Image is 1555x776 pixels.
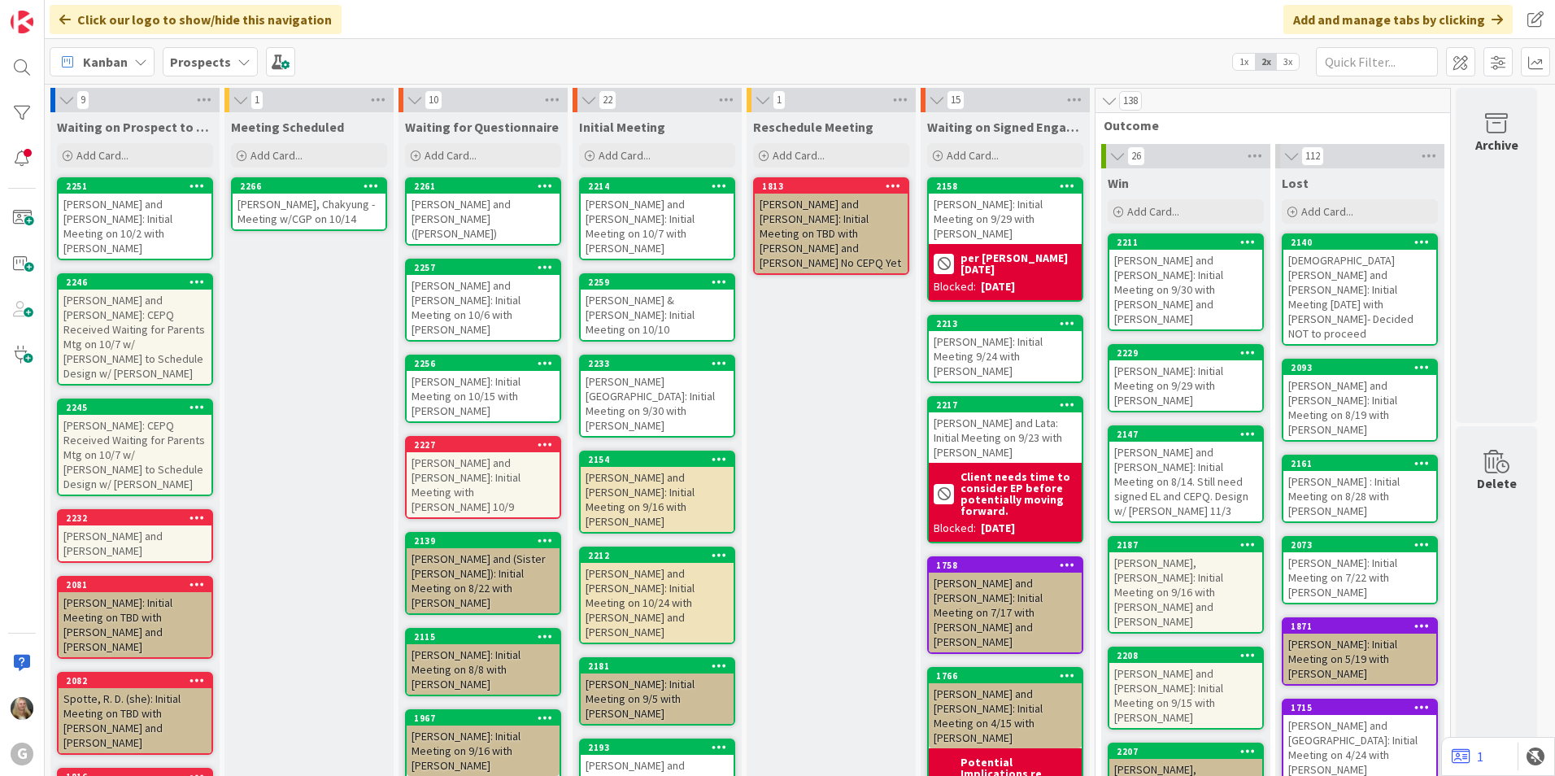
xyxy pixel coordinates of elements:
div: 2229 [1109,346,1262,360]
div: [PERSON_NAME] and [PERSON_NAME]: Initial Meeting on 9/16 with [PERSON_NAME] [581,467,734,532]
div: 2232 [59,511,211,525]
div: 2212 [581,548,734,563]
div: 2207 [1117,746,1262,757]
div: 1766[PERSON_NAME] and [PERSON_NAME]: Initial Meeting on 4/15 with [PERSON_NAME] [929,669,1082,748]
span: Add Card... [425,148,477,163]
div: 2093 [1291,362,1436,373]
div: 2161 [1291,458,1436,469]
div: [PERSON_NAME] and [PERSON_NAME]: Initial Meeting on 8/19 with [PERSON_NAME] [1283,375,1436,440]
div: 1967[PERSON_NAME]: Initial Meeting on 9/16 with [PERSON_NAME] [407,711,560,776]
div: Spotte, R. D. (she): Initial Meeting on TBD with [PERSON_NAME] and [PERSON_NAME] [59,688,211,753]
div: 2093[PERSON_NAME] and [PERSON_NAME]: Initial Meeting on 8/19 with [PERSON_NAME] [1283,360,1436,440]
div: [PERSON_NAME][GEOGRAPHIC_DATA]: Initial Meeting on 9/30 with [PERSON_NAME] [581,371,734,436]
div: 2082 [59,674,211,688]
div: [DATE] [981,278,1015,295]
div: Blocked: [934,278,976,295]
div: 2245 [59,400,211,415]
div: 2246 [66,277,211,288]
div: [PERSON_NAME]: Initial Meeting 9/24 with [PERSON_NAME] [929,331,1082,381]
div: [PERSON_NAME] and [PERSON_NAME]: Initial Meeting on 8/14. Still need signed EL and CEPQ. Design w... [1109,442,1262,521]
div: 2081[PERSON_NAME]: Initial Meeting on TBD with [PERSON_NAME] and [PERSON_NAME] [59,578,211,657]
span: 138 [1119,91,1142,111]
div: 2266[PERSON_NAME], Chakyung - Meeting w/CGP on 10/14 [233,179,385,229]
div: 1758[PERSON_NAME] and [PERSON_NAME]: Initial Meeting on 7/17 with [PERSON_NAME] and [PERSON_NAME] [929,558,1082,652]
span: Add Card... [773,148,825,163]
span: 9 [76,90,89,110]
span: 1 [250,90,264,110]
div: [PERSON_NAME] and Lata: Initial Meeting on 9/23 with [PERSON_NAME] [929,412,1082,463]
div: 2211 [1117,237,1262,248]
div: [PERSON_NAME]: Initial Meeting on TBD with [PERSON_NAME] and [PERSON_NAME] [59,592,211,657]
div: [PERSON_NAME] and [PERSON_NAME]: Initial Meeting on 4/15 with [PERSON_NAME] [929,683,1082,748]
div: 2217 [929,398,1082,412]
div: 2232[PERSON_NAME] and [PERSON_NAME] [59,511,211,561]
div: 2154 [581,452,734,467]
div: 2115 [414,631,560,643]
div: Click our logo to show/hide this navigation [50,5,342,34]
div: 2232 [66,512,211,524]
div: 2251[PERSON_NAME] and [PERSON_NAME]: Initial Meeting on 10/2 with [PERSON_NAME] [59,179,211,259]
div: 2229 [1117,347,1262,359]
span: Add Card... [599,148,651,163]
div: [PERSON_NAME]: Initial Meeting on 8/8 with [PERSON_NAME] [407,644,560,695]
div: 1871[PERSON_NAME]: Initial Meeting on 5/19 with [PERSON_NAME] [1283,619,1436,684]
div: [PERSON_NAME], [PERSON_NAME]: Initial Meeting on 9/16 with [PERSON_NAME] and [PERSON_NAME] [1109,552,1262,632]
div: 2187 [1117,539,1262,551]
div: 2257 [407,260,560,275]
div: 2158 [929,179,1082,194]
div: [PERSON_NAME] and [PERSON_NAME]: Initial Meeting on TBD with [PERSON_NAME] and [PERSON_NAME] No C... [755,194,908,273]
div: 2187 [1109,538,1262,552]
div: 1967 [414,713,560,724]
div: 2259 [588,277,734,288]
div: [PERSON_NAME] & [PERSON_NAME]: Initial Meeting on 10/10 [581,290,734,340]
div: [DATE] [981,520,1015,537]
span: Win [1108,175,1129,191]
div: 2147 [1109,427,1262,442]
div: 2227 [407,438,560,452]
div: [PERSON_NAME] and [PERSON_NAME]: Initial Meeting on 9/30 with [PERSON_NAME] and [PERSON_NAME] [1109,250,1262,329]
div: 2081 [59,578,211,592]
div: [PERSON_NAME]: Initial Meeting on 7/22 with [PERSON_NAME] [1283,552,1436,603]
div: 2233[PERSON_NAME][GEOGRAPHIC_DATA]: Initial Meeting on 9/30 with [PERSON_NAME] [581,356,734,436]
span: Add Card... [1127,204,1179,219]
div: 2081 [66,579,211,591]
input: Quick Filter... [1316,47,1438,76]
div: 2115 [407,630,560,644]
span: 1x [1233,54,1255,70]
div: 2073[PERSON_NAME]: Initial Meeting on 7/22 with [PERSON_NAME] [1283,538,1436,603]
div: Blocked: [934,520,976,537]
div: 2214 [588,181,734,192]
div: 1871 [1283,619,1436,634]
div: 2140[DEMOGRAPHIC_DATA][PERSON_NAME] and [PERSON_NAME]: Initial Meeting [DATE] with [PERSON_NAME]-... [1283,235,1436,344]
div: 2211[PERSON_NAME] and [PERSON_NAME]: Initial Meeting on 9/30 with [PERSON_NAME] and [PERSON_NAME] [1109,235,1262,329]
div: 2140 [1291,237,1436,248]
div: [PERSON_NAME] and [PERSON_NAME]: Initial Meeting on 10/7 with [PERSON_NAME] [581,194,734,259]
div: 2217[PERSON_NAME] and Lata: Initial Meeting on 9/23 with [PERSON_NAME] [929,398,1082,463]
span: Waiting for Questionnaire [405,119,559,135]
div: [PERSON_NAME]: Initial Meeting on 5/19 with [PERSON_NAME] [1283,634,1436,684]
b: per [PERSON_NAME] [DATE] [960,252,1077,275]
div: 2147 [1117,429,1262,440]
div: 2181[PERSON_NAME]: Initial Meeting on 9/5 with [PERSON_NAME] [581,659,734,724]
div: 2139[PERSON_NAME] and (Sister [PERSON_NAME]): Initial Meeting on 8/22 with [PERSON_NAME] [407,534,560,613]
div: 2181 [588,660,734,672]
div: 2217 [936,399,1082,411]
div: 2213[PERSON_NAME]: Initial Meeting 9/24 with [PERSON_NAME] [929,316,1082,381]
div: 2139 [407,534,560,548]
div: 2193 [581,740,734,755]
div: 2208[PERSON_NAME] and [PERSON_NAME]: Initial Meeting on 9/15 with [PERSON_NAME] [1109,648,1262,728]
span: Reschedule Meeting [753,119,873,135]
div: Add and manage tabs by clicking [1283,5,1513,34]
span: 15 [947,90,965,110]
div: 2211 [1109,235,1262,250]
div: 2261 [414,181,560,192]
div: 2139 [414,535,560,547]
div: [PERSON_NAME] and [PERSON_NAME]: Initial Meeting with [PERSON_NAME] 10/9 [407,452,560,517]
div: [PERSON_NAME] and [PERSON_NAME]: CEPQ Received Waiting for Parents Mtg on 10/7 w/ [PERSON_NAME] t... [59,290,211,384]
div: 2213 [929,316,1082,331]
div: [PERSON_NAME]: CEPQ Received Waiting for Parents Mtg on 10/7 w/ [PERSON_NAME] to Schedule Design ... [59,415,211,495]
div: 2147[PERSON_NAME] and [PERSON_NAME]: Initial Meeting on 8/14. Still need signed EL and CEPQ. Desi... [1109,427,1262,521]
div: Delete [1477,473,1517,493]
div: 2266 [240,181,385,192]
div: [PERSON_NAME], Chakyung - Meeting w/CGP on 10/14 [233,194,385,229]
